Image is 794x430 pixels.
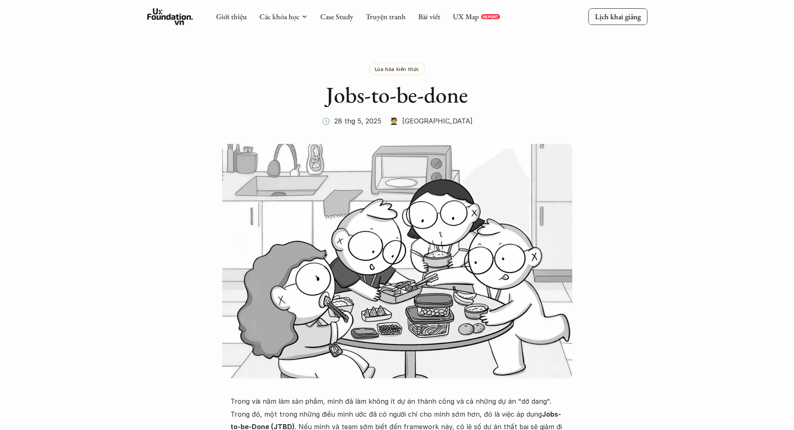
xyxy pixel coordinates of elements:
[390,115,473,127] p: 🧑‍🎓 [GEOGRAPHIC_DATA]
[588,8,647,25] a: Lịch khai giảng
[483,14,498,19] p: REPORT
[595,12,641,21] p: Lịch khai giảng
[418,12,440,21] a: Bài viết
[216,12,247,21] a: Giới thiệu
[481,14,500,19] a: REPORT
[320,12,353,21] a: Case Study
[375,66,419,72] p: Lúa hóa kiến thức
[453,12,479,21] a: UX Map
[230,81,564,108] h1: Jobs-to-be-done
[366,12,406,21] a: Truyện tranh
[322,115,381,127] p: 🕔 28 thg 5, 2025
[259,12,299,21] a: Các khóa học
